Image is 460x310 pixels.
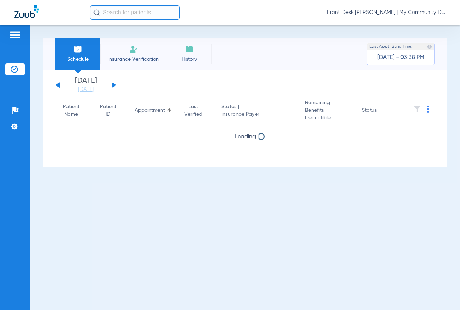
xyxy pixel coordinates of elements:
[135,107,165,114] div: Appointment
[61,103,82,118] div: Patient Name
[216,99,299,122] th: Status |
[356,99,405,122] th: Status
[64,77,107,93] li: [DATE]
[427,106,429,113] img: group-dot-blue.svg
[427,44,432,49] img: last sync help info
[100,103,123,118] div: Patient ID
[100,103,117,118] div: Patient ID
[106,56,161,63] span: Insurance Verification
[9,31,21,39] img: hamburger-icon
[369,43,413,50] span: Last Appt. Sync Time:
[129,45,138,54] img: Manual Insurance Verification
[414,106,421,113] img: filter.svg
[235,134,256,140] span: Loading
[327,9,446,16] span: Front Desk [PERSON_NAME] | My Community Dental Centers
[61,56,95,63] span: Schedule
[64,86,107,93] a: [DATE]
[305,114,350,122] span: Deductible
[74,45,82,54] img: Schedule
[299,99,356,122] th: Remaining Benefits |
[221,111,293,118] span: Insurance Payer
[90,5,180,20] input: Search for patients
[183,103,210,118] div: Last Verified
[14,5,39,18] img: Zuub Logo
[185,45,194,54] img: History
[424,276,460,310] iframe: Chat Widget
[93,9,100,16] img: Search Icon
[172,56,206,63] span: History
[183,103,204,118] div: Last Verified
[135,107,172,114] div: Appointment
[377,54,424,61] span: [DATE] - 03:38 PM
[61,103,88,118] div: Patient Name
